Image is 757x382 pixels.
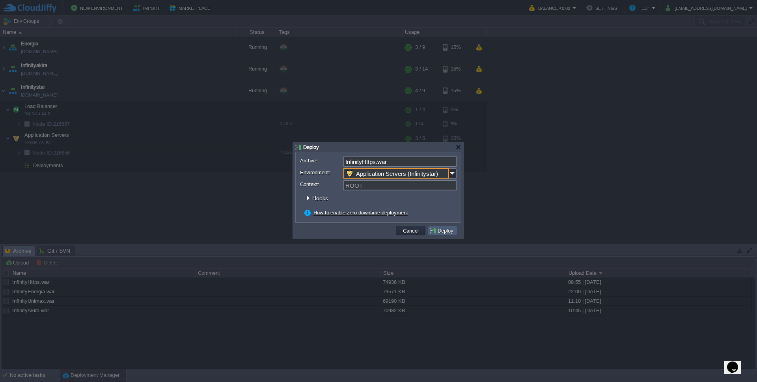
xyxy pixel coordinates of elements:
[303,144,319,150] span: Deploy
[724,350,749,374] iframe: chat widget
[312,195,330,201] span: Hooks
[300,180,343,188] label: Context:
[300,157,343,165] label: Archive:
[300,168,343,177] label: Environment:
[401,227,421,234] button: Cancel
[429,227,456,234] button: Deploy
[313,210,408,216] a: How to enable zero-downtime deployment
